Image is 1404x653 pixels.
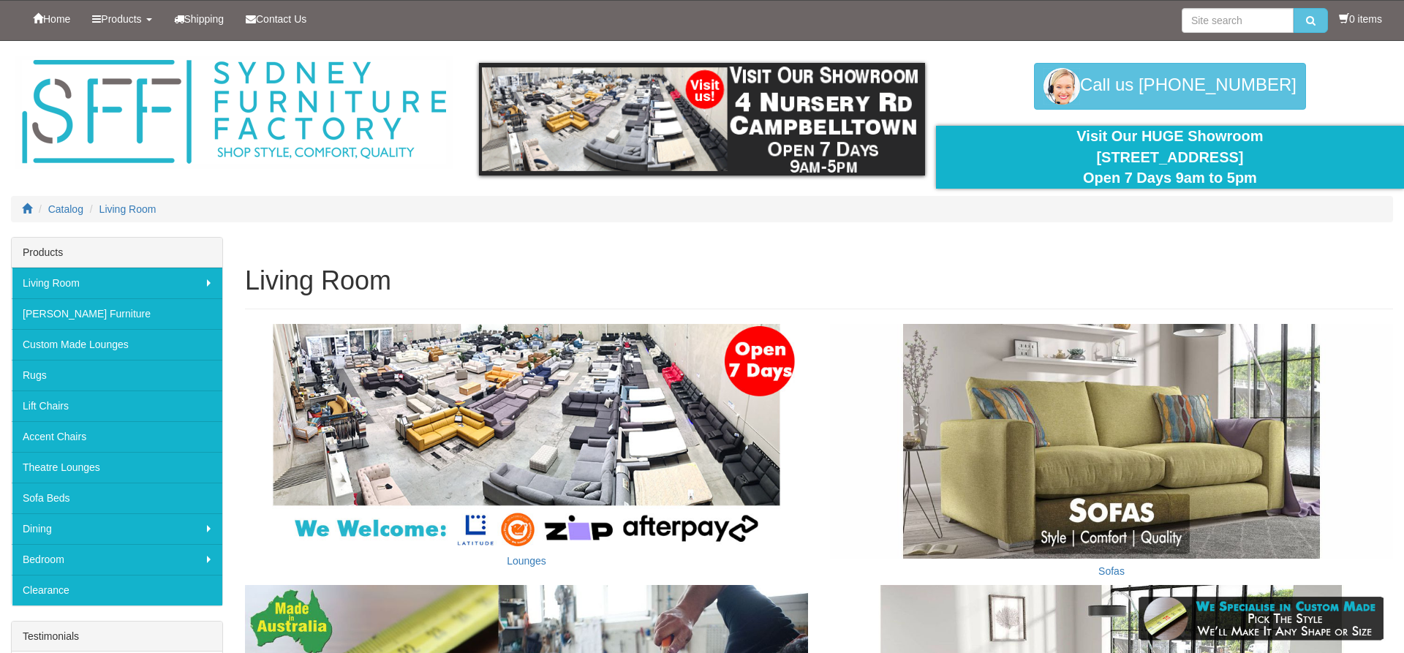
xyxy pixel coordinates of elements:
a: Products [81,1,162,37]
a: Home [22,1,81,37]
a: Living Room [12,268,222,298]
a: Theatre Lounges [12,452,222,483]
a: Sofa Beds [12,483,222,513]
span: Contact Us [256,13,306,25]
span: Home [43,13,70,25]
img: Sofas [830,324,1393,559]
a: Lift Chairs [12,390,222,421]
a: Rugs [12,360,222,390]
a: Accent Chairs [12,421,222,452]
li: 0 items [1339,12,1382,26]
a: Contact Us [235,1,317,37]
a: Catalog [48,203,83,215]
div: Testimonials [12,622,222,652]
span: Products [101,13,141,25]
a: Shipping [163,1,235,37]
span: Shipping [184,13,224,25]
img: Sydney Furniture Factory [15,56,453,169]
h1: Living Room [245,266,1393,295]
a: Lounges [507,555,546,567]
div: Products [12,238,222,268]
a: Bedroom [12,544,222,575]
a: Living Room [99,203,156,215]
a: Custom Made Lounges [12,329,222,360]
a: Sofas [1098,565,1125,577]
img: Lounges [245,324,808,548]
a: [PERSON_NAME] Furniture [12,298,222,329]
input: Site search [1182,8,1294,33]
a: Dining [12,513,222,544]
a: Clearance [12,575,222,605]
img: showroom.gif [479,63,925,175]
div: Visit Our HUGE Showroom [STREET_ADDRESS] Open 7 Days 9am to 5pm [947,126,1393,189]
